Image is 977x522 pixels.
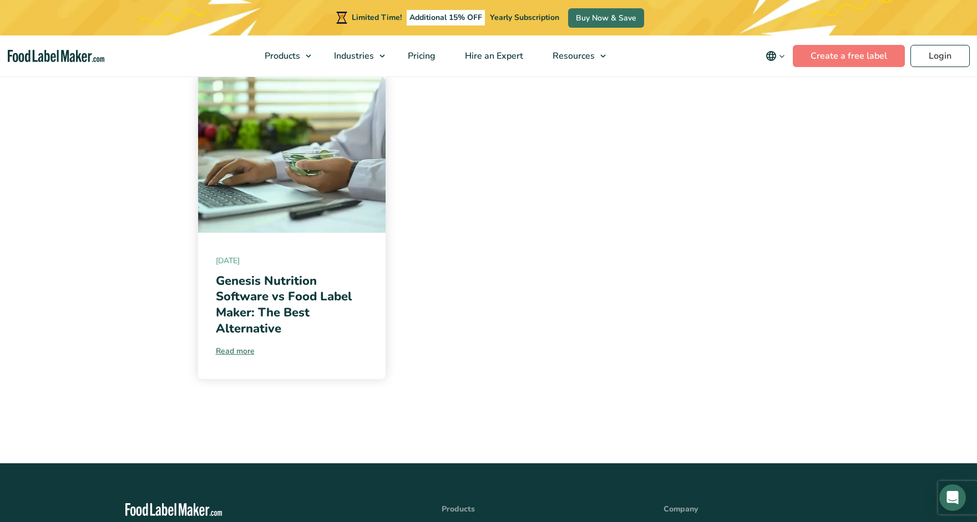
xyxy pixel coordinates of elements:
[793,45,905,67] a: Create a free label
[125,503,222,516] img: Food Label Maker - white
[331,50,375,62] span: Industries
[393,35,448,76] a: Pricing
[216,273,352,337] a: Genesis Nutrition Software vs Food Label Maker: The Best Alternative
[462,50,524,62] span: Hire an Expert
[216,255,368,267] span: [DATE]
[939,484,966,511] div: Open Intercom Messenger
[450,35,535,76] a: Hire an Expert
[549,50,596,62] span: Resources
[404,50,437,62] span: Pricing
[568,8,644,28] a: Buy Now & Save
[216,345,368,357] a: Read more
[538,35,611,76] a: Resources
[407,10,485,25] span: Additional 15% OFF
[352,12,402,23] span: Limited Time!
[261,50,301,62] span: Products
[910,45,970,67] a: Login
[490,12,559,23] span: Yearly Subscription
[442,503,630,515] h4: Products
[250,35,317,76] a: Products
[664,503,852,515] h4: Company
[320,35,391,76] a: Industries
